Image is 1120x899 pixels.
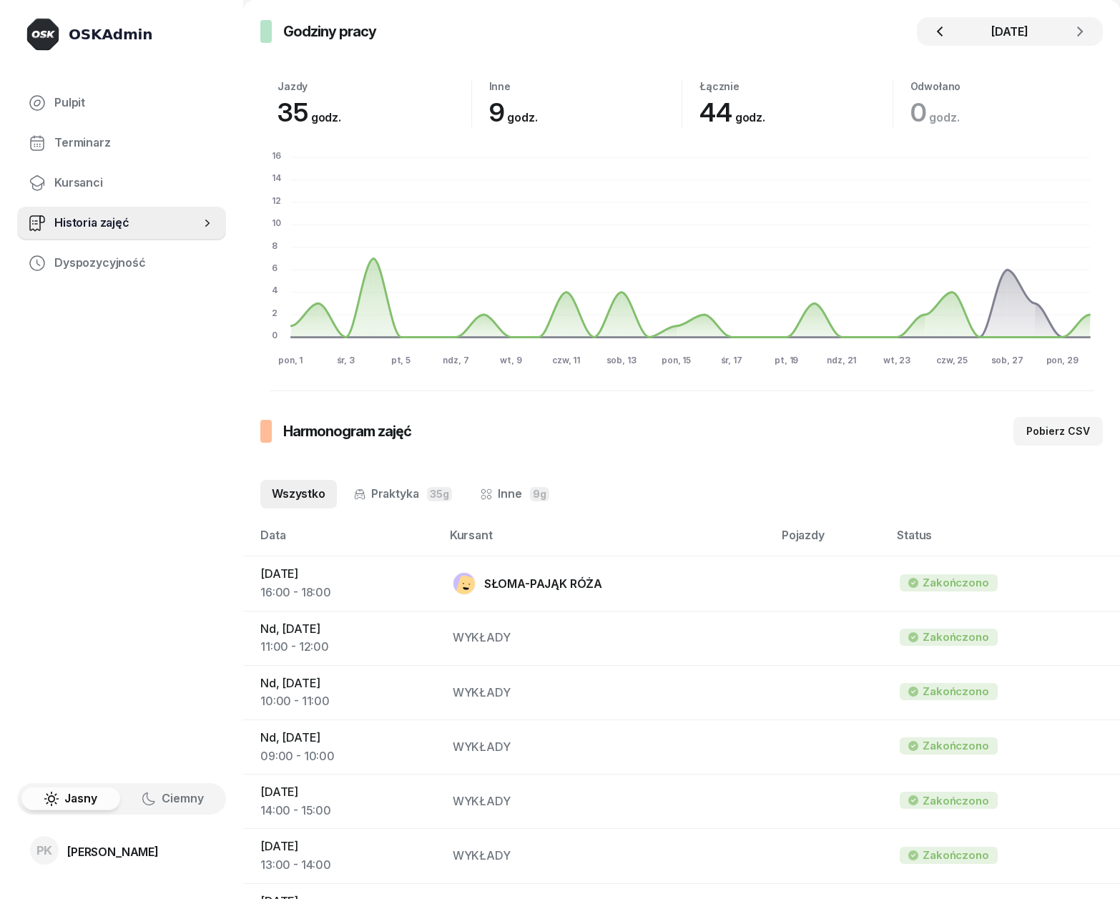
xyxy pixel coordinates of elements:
[500,355,521,365] tspan: wt, 9
[243,665,441,719] td: Nd, [DATE]
[260,856,430,875] div: 13:00 - 14:00
[453,629,762,647] div: WYKŁADY
[489,97,545,128] span: 9
[453,847,762,865] div: WYKŁADY
[469,480,561,509] a: Inne
[453,684,762,702] div: WYKŁADY
[54,214,200,232] span: Historia zajęć
[17,86,226,120] a: Pulpit
[243,526,441,556] th: Data
[17,206,226,240] a: Historia zajęć
[929,110,959,124] small: godz.
[991,355,1023,365] tspan: sob, 27
[272,262,277,273] tspan: 6
[662,355,691,365] tspan: pon, 15
[441,526,773,556] th: Kursant
[923,682,988,701] div: Zakończono
[272,308,277,318] tspan: 2
[507,110,537,124] small: godz.
[283,420,411,443] h3: Harmonogram zajęć
[64,790,97,808] span: Jasny
[888,526,1120,556] th: Status
[552,355,580,365] tspan: czw, 11
[311,110,341,124] small: godz.
[123,787,222,810] button: Ciemny
[453,738,762,757] div: WYKŁADY
[54,134,215,152] span: Terminarz
[283,20,376,43] h3: Godziny pracy
[272,195,281,205] tspan: 12
[272,240,277,250] tspan: 8
[272,217,281,228] tspan: 10
[243,829,441,883] td: [DATE]
[443,355,468,365] tspan: ndz, 7
[260,692,430,711] div: 10:00 - 11:00
[489,80,682,92] div: Inne
[67,846,159,858] div: [PERSON_NAME]
[278,355,303,365] tspan: pon, 1
[272,285,278,295] tspan: 4
[162,790,204,808] span: Ciemny
[484,578,602,589] div: SŁOMA-PAJĄK RÓŻA
[923,574,988,592] div: Zakończono
[775,355,798,365] tspan: pt, 19
[243,775,441,829] td: [DATE]
[699,97,772,128] span: 44
[923,792,988,810] div: Zakończono
[272,150,281,161] tspan: 16
[260,480,337,509] a: Wszystko
[453,792,762,811] div: WYKŁADY
[243,556,441,611] td: [DATE]
[260,747,430,766] div: 09:00 - 10:00
[54,94,215,112] span: Pulpit
[343,480,463,509] a: Praktyka
[260,802,430,820] div: 14:00 - 15:00
[427,487,452,501] span: 35g
[26,17,60,51] img: logo-dark@2x.png
[21,787,120,810] button: Jasny
[923,737,988,755] div: Zakończono
[923,846,988,865] div: Zakończono
[54,174,215,192] span: Kursanci
[936,355,968,365] tspan: czw, 25
[1046,355,1079,365] tspan: pon, 29
[17,246,226,280] a: Dyspozycyjność
[17,166,226,200] a: Kursanci
[277,80,471,92] div: Jazdy
[243,611,441,665] td: Nd, [DATE]
[272,172,282,183] tspan: 14
[923,628,988,647] div: Zakończono
[958,23,1061,40] div: [DATE]
[54,254,215,272] span: Dyspozycyjność
[17,126,226,160] a: Terminarz
[773,526,888,556] th: Pojazdy
[277,97,348,128] span: 35
[337,355,355,365] tspan: śr, 3
[606,355,637,365] tspan: sob, 13
[272,330,277,340] tspan: 0
[69,24,152,44] div: OSKAdmin
[735,110,765,124] small: godz.
[530,487,549,501] span: 9g
[827,355,856,365] tspan: ndz, 21
[721,355,742,365] tspan: śr, 17
[1026,423,1090,440] div: Pobierz CSV
[910,80,1104,92] div: Odwołano
[260,584,430,602] div: 16:00 - 18:00
[910,97,967,128] span: 0
[260,638,430,657] div: 11:00 - 12:00
[1013,417,1103,446] button: Pobierz CSV
[883,355,910,365] tspan: wt, 23
[699,80,893,92] div: Łącznie
[243,719,441,774] td: Nd, [DATE]
[391,355,411,365] tspan: pt, 5
[36,845,53,857] span: PK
